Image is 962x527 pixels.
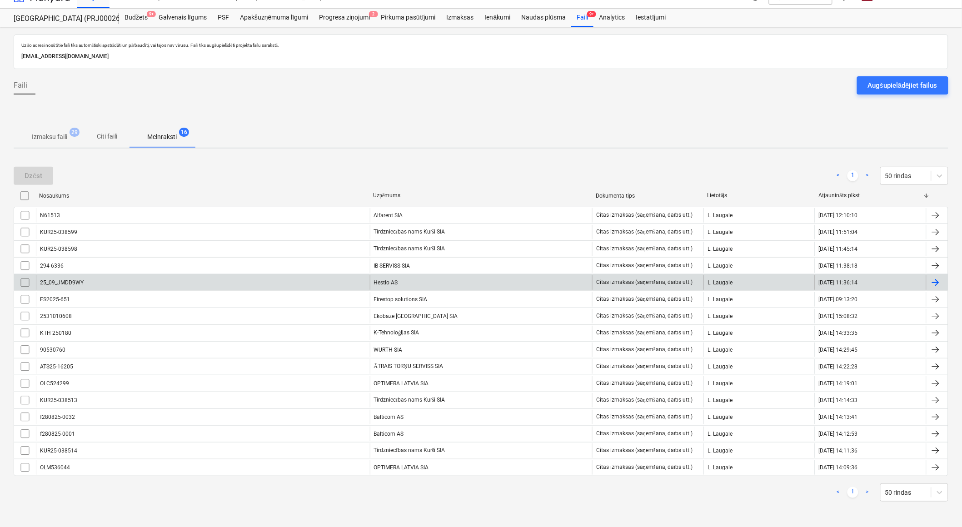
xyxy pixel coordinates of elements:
div: Citas izmaksas (saņemšana, darbs utt.) [596,279,693,286]
span: 29 [70,128,80,137]
div: Alfarent SIA [370,208,593,223]
div: KUR25-038599 [40,229,77,235]
a: Next page [862,487,873,498]
div: Citas izmaksas (saņemšana, darbs utt.) [596,363,693,370]
a: PSF [212,9,234,27]
a: Previous page [833,487,844,498]
div: Tirdzniecības nams Kurši SIA [370,242,593,256]
span: 9+ [147,11,156,17]
div: L. Laugale [703,359,815,374]
a: Progresa ziņojumi2 [314,9,375,27]
div: L. Laugale [703,326,815,340]
div: WURTH SIA [370,343,593,357]
div: Tirdzniecības nams Kurši SIA [370,225,593,239]
p: [EMAIL_ADDRESS][DOMAIN_NAME] [21,52,941,61]
div: Atjaunināts plkst [819,192,923,199]
iframe: Chat Widget [917,483,962,527]
div: [DATE] 14:33:35 [819,330,858,336]
a: Naudas plūsma [516,9,572,27]
a: Analytics [593,9,630,27]
div: Augšupielādējiet failus [868,80,937,91]
div: L. Laugale [703,393,815,408]
a: Iestatījumi [630,9,671,27]
a: Izmaksas [441,9,479,27]
div: Hestio AS [370,275,593,290]
div: Faili [571,9,593,27]
div: L. Laugale [703,259,815,273]
div: Galvenais līgums [153,9,212,27]
div: [DATE] 11:36:14 [819,279,858,286]
div: ĀTRAIS TORŅU SERVISS SIA [370,359,593,374]
div: Tirdzniecības nams Kurši SIA [370,393,593,408]
div: [DATE] 14:29:45 [819,347,858,353]
div: Citas izmaksas (saņemšana, darbs utt.) [596,329,693,336]
div: ATS25-16205 [40,363,73,370]
div: OPTIMERA LATVIA SIA [370,460,593,475]
div: K-Tehnoloģijas SIA [370,326,593,340]
div: 2531010608 [40,313,72,319]
div: 25_09_JMDD9WY [40,279,84,286]
div: L. Laugale [703,292,815,307]
div: Progresa ziņojumi [314,9,375,27]
span: Faili [14,80,27,91]
div: OLM536044 [40,464,70,471]
a: Budžets9+ [119,9,153,27]
div: L. Laugale [703,242,815,256]
a: Page 1 is your current page [847,487,858,498]
div: OLC524299 [40,380,69,387]
div: FS2025-651 [40,296,70,303]
a: Apakšuzņēmuma līgumi [234,9,314,27]
a: Ienākumi [479,9,516,27]
a: Faili9+ [571,9,593,27]
p: Citi faili [96,132,118,141]
div: IB SERVISS SIA [370,259,593,273]
div: Citas izmaksas (saņemšana, darbs utt.) [596,430,693,437]
div: Uzņēmums [373,192,588,199]
div: Nosaukums [39,193,366,199]
div: L. Laugale [703,410,815,424]
p: Uz šo adresi nosūtītie faili tiks automātiski apstrādāti un pārbaudīti, vai tajos nav vīrusu. Fai... [21,42,941,48]
div: L. Laugale [703,460,815,475]
div: L. Laugale [703,376,815,391]
div: Tirdzniecības nams Kurši SIA [370,443,593,458]
a: Previous page [833,170,844,181]
div: KUR25-038513 [40,397,77,403]
div: Citas izmaksas (saņemšana, darbs utt.) [596,380,693,387]
div: L. Laugale [703,343,815,357]
div: [DATE] 14:19:01 [819,380,858,387]
div: [DATE] 09:13:20 [819,296,858,303]
span: 9+ [587,11,596,17]
div: [DATE] 14:13:41 [819,414,858,420]
div: L. Laugale [703,225,815,239]
div: N61513 [40,212,60,219]
div: 294-6336 [40,263,64,269]
div: [GEOGRAPHIC_DATA] (PRJ0002627, K-1 un K-2(2.kārta) 2601960 [14,14,108,24]
div: L. Laugale [703,443,815,458]
div: Citas izmaksas (saņemšana, darbs utt.) [596,346,693,353]
div: L. Laugale [703,427,815,441]
a: Page 1 is your current page [847,170,858,181]
a: Pirkuma pasūtījumi [375,9,441,27]
div: Firestop solutions SIA [370,292,593,307]
span: 16 [179,128,189,137]
div: Citas izmaksas (saņemšana, darbs utt.) [596,464,693,471]
div: Dokumenta tips [596,193,700,199]
span: 2 [369,11,378,17]
div: Citas izmaksas (saņemšana, darbs utt.) [596,397,693,403]
div: Citas izmaksas (saņemšana, darbs utt.) [596,296,693,303]
div: [DATE] 12:10:10 [819,212,858,219]
div: Lietotājs [708,192,812,199]
div: Citas izmaksas (saņemšana, darbs utt.) [596,447,693,454]
a: Next page [862,170,873,181]
p: Izmaksu faili [32,132,67,142]
div: Citas izmaksas (saņemšana, darbs utt.) [596,413,693,420]
div: L. Laugale [703,208,815,223]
